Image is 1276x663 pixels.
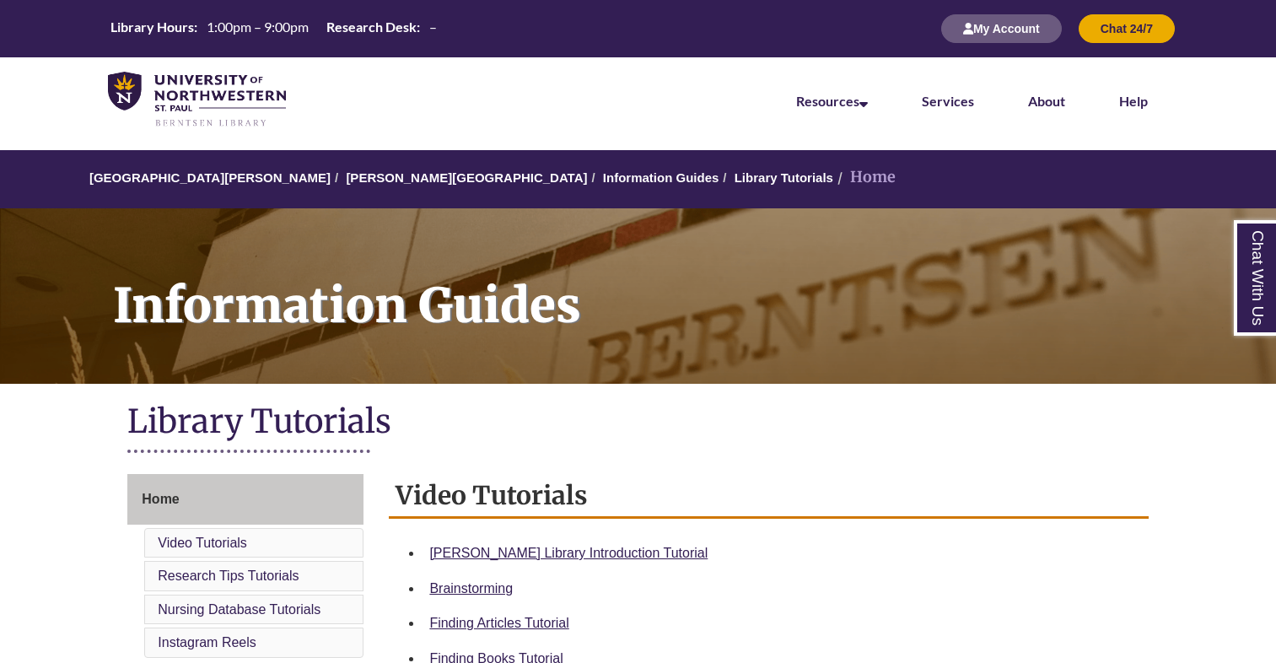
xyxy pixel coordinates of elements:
[429,546,708,560] a: [PERSON_NAME] Library Introduction Tutorial
[104,18,444,39] table: Hours Today
[833,165,896,190] li: Home
[158,635,256,650] a: Instagram Reels
[320,18,423,36] th: Research Desk:
[796,93,868,109] a: Resources
[941,21,1062,35] a: My Account
[207,19,309,35] span: 1:00pm – 9:00pm
[127,401,1148,445] h1: Library Tutorials
[429,616,568,630] a: Finding Articles Tutorial
[158,536,247,550] a: Video Tutorials
[735,170,833,185] a: Library Tutorials
[1119,93,1148,109] a: Help
[922,93,974,109] a: Services
[158,602,320,617] a: Nursing Database Tutorials
[1079,21,1175,35] a: Chat 24/7
[158,569,299,583] a: Research Tips Tutorials
[389,474,1148,519] h2: Video Tutorials
[346,170,587,185] a: [PERSON_NAME][GEOGRAPHIC_DATA]
[142,492,179,506] span: Home
[1079,14,1175,43] button: Chat 24/7
[108,72,286,128] img: UNWSP Library Logo
[94,208,1276,362] h1: Information Guides
[429,19,437,35] span: –
[941,14,1062,43] button: My Account
[104,18,444,40] a: Hours Today
[429,581,513,596] a: Brainstorming
[127,474,363,661] div: Guide Page Menu
[89,170,331,185] a: [GEOGRAPHIC_DATA][PERSON_NAME]
[127,474,363,525] a: Home
[104,18,200,36] th: Library Hours:
[1028,93,1065,109] a: About
[603,170,719,185] a: Information Guides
